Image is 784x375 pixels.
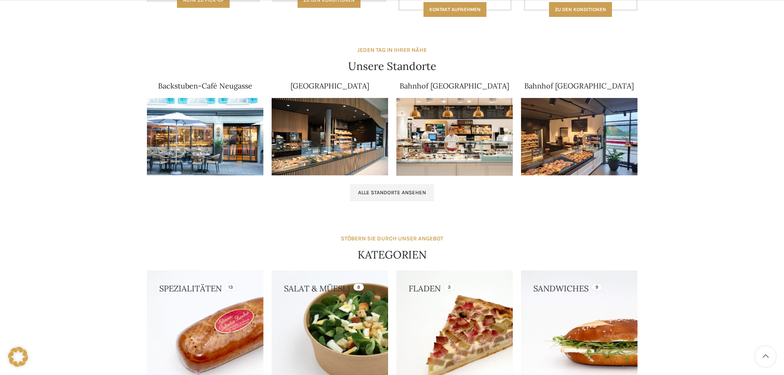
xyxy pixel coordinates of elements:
div: JEDEN TAG IN IHRER NÄHE [357,46,427,55]
a: Backstuben-Café Neugasse [158,81,252,91]
a: Bahnhof [GEOGRAPHIC_DATA] [524,81,634,91]
a: Alle Standorte ansehen [350,184,434,201]
h4: KATEGORIEN [358,247,427,262]
span: Alle Standorte ansehen [358,189,426,196]
a: Zu den konditionen [549,2,612,17]
div: STÖBERN SIE DURCH UNSER ANGEBOT [341,234,443,243]
a: Bahnhof [GEOGRAPHIC_DATA] [400,81,509,91]
h4: Unsere Standorte [348,59,436,74]
span: Zu den konditionen [555,7,606,12]
span: Kontakt aufnehmen [429,7,481,12]
a: Scroll to top button [755,346,776,367]
a: Kontakt aufnehmen [423,2,486,17]
a: [GEOGRAPHIC_DATA] [291,81,369,91]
